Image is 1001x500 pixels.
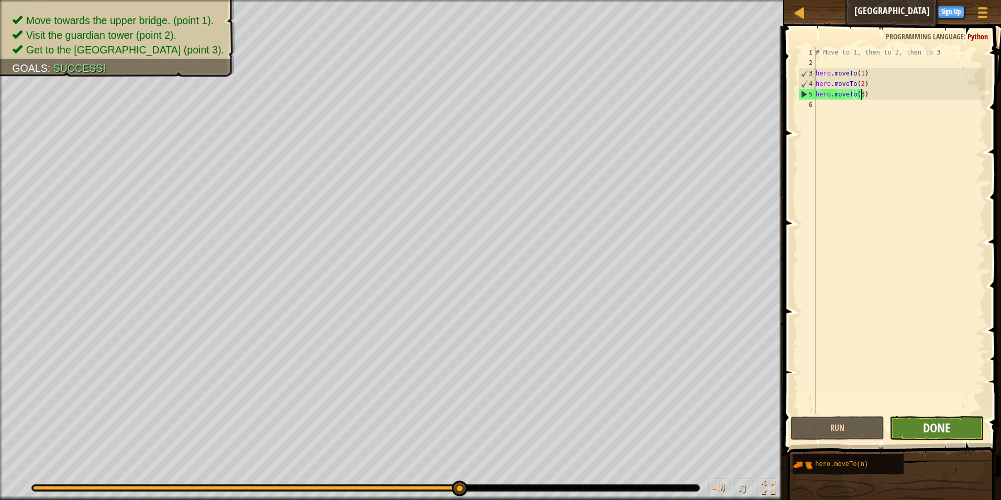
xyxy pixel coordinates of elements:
[799,89,816,100] div: 5
[26,15,214,26] span: Move towards the upper bridge. (point 1).
[708,479,729,500] button: Adjust volume
[799,68,816,79] div: 3
[793,455,813,475] img: portrait.png
[910,6,927,16] span: Hints
[798,47,816,58] div: 1
[815,461,868,468] span: hero.moveTo(n)
[791,416,885,440] button: Run
[12,62,48,74] span: Goals
[12,13,224,28] li: Move towards the upper bridge. (point 1).
[737,480,747,496] span: ♫
[964,31,967,41] span: :
[798,58,816,68] div: 2
[12,42,224,57] li: Get to the town gate (point 3).
[889,416,984,440] button: Done
[799,79,816,89] div: 4
[48,62,53,74] span: :
[758,479,778,500] button: Toggle fullscreen
[53,62,106,74] span: Success!
[923,419,950,436] span: Done
[12,28,224,42] li: Visit the guardian tower (point 2).
[967,31,988,41] span: Python
[886,31,964,41] span: Programming language
[26,29,176,41] span: Visit the guardian tower (point 2).
[798,100,816,110] div: 6
[970,2,996,27] button: Show game menu
[938,6,964,18] button: Sign Up
[735,479,752,500] button: ♫
[26,44,224,56] span: Get to the [GEOGRAPHIC_DATA] (point 3).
